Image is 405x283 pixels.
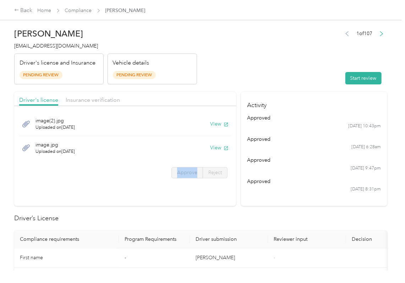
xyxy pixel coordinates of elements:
time: [DATE] 6:28am [352,144,381,150]
th: Driver submission [190,231,268,248]
th: Program Requirements [119,231,190,248]
span: [EMAIL_ADDRESS][DOMAIN_NAME] [14,43,98,49]
span: - [274,255,275,261]
span: Pending Review [113,71,156,79]
td: - [119,248,190,268]
div: approved [247,114,381,122]
div: approved [247,178,381,185]
button: View [210,144,229,151]
th: Compliance requirements [14,231,119,248]
span: 1 of 107 [356,30,372,37]
a: Home [38,7,51,13]
span: Insurance verification [66,96,120,103]
span: Approve [177,170,197,176]
span: image(2).jpg [35,117,75,124]
button: Start review [345,72,382,84]
p: Driver's license and Insurance [20,59,95,67]
button: View [210,120,229,128]
th: Reviewer input [268,231,346,248]
h2: [PERSON_NAME] [14,29,197,39]
span: Uploaded on [DATE] [35,149,75,155]
div: Back [14,6,33,15]
time: [DATE] 10:43pm [349,123,381,129]
span: Uploaded on [DATE] [35,124,75,131]
td: First name [14,248,119,268]
iframe: Everlance-gr Chat Button Frame [365,243,405,283]
span: Reject [208,170,222,176]
span: Driver's license [19,96,58,103]
div: approved [247,156,381,164]
span: image.jpg [35,141,75,149]
div: approved [247,135,381,143]
p: Vehicle details [113,59,149,67]
span: Pending Review [20,71,62,79]
time: [DATE] 9:47pm [351,165,381,172]
td: [PERSON_NAME] [190,248,268,268]
a: Compliance [65,7,92,13]
span: First name [20,255,43,261]
span: [PERSON_NAME] [105,7,146,14]
h4: Activity [241,92,387,114]
time: [DATE] 8:31pm [351,186,381,193]
h2: Driver’s License [14,213,387,223]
